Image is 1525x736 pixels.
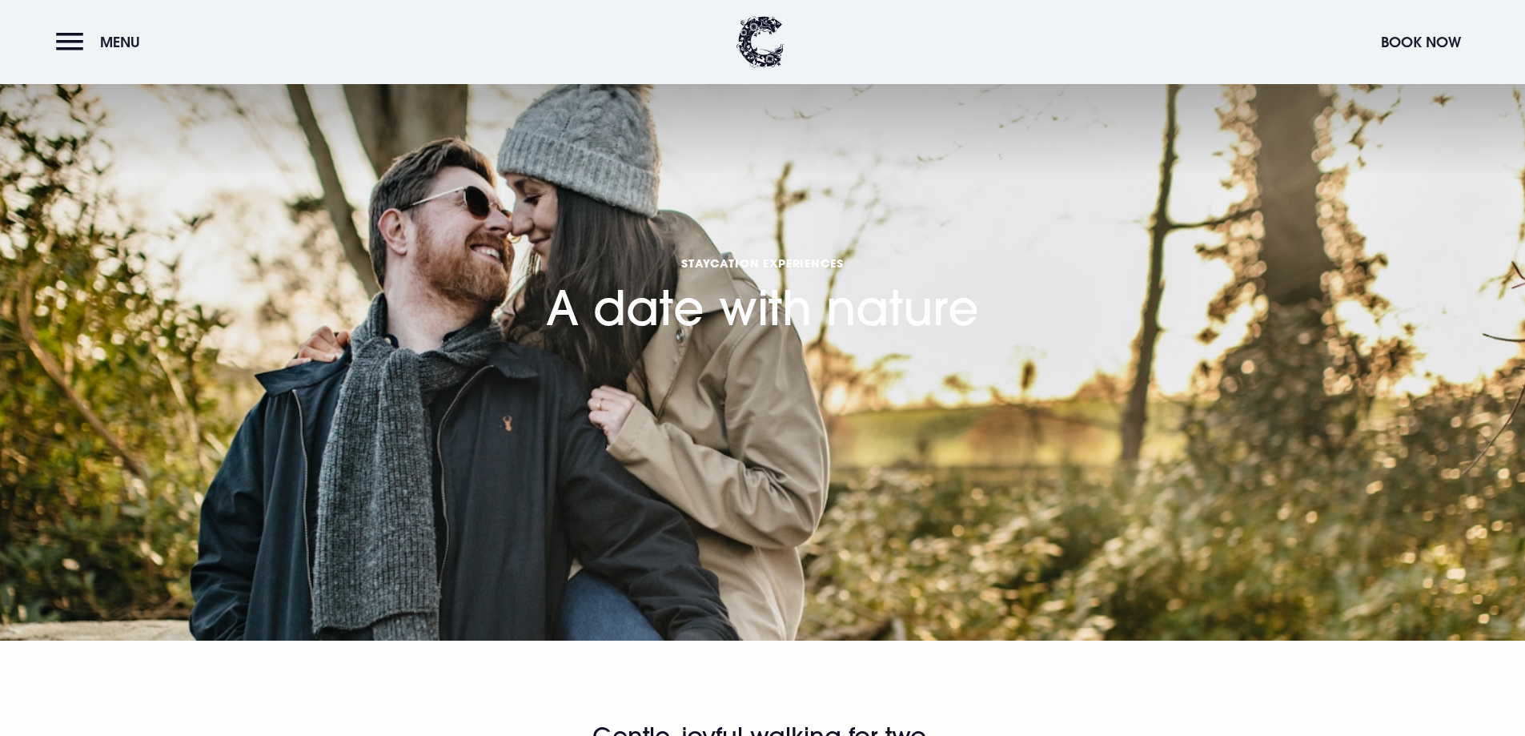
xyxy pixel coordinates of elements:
[736,16,785,68] img: Clandeboye Lodge
[546,255,979,271] span: Staycation Experiences
[546,164,979,336] h1: A date with nature
[56,25,148,59] button: Menu
[1373,25,1469,59] button: Book Now
[100,33,140,51] span: Menu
